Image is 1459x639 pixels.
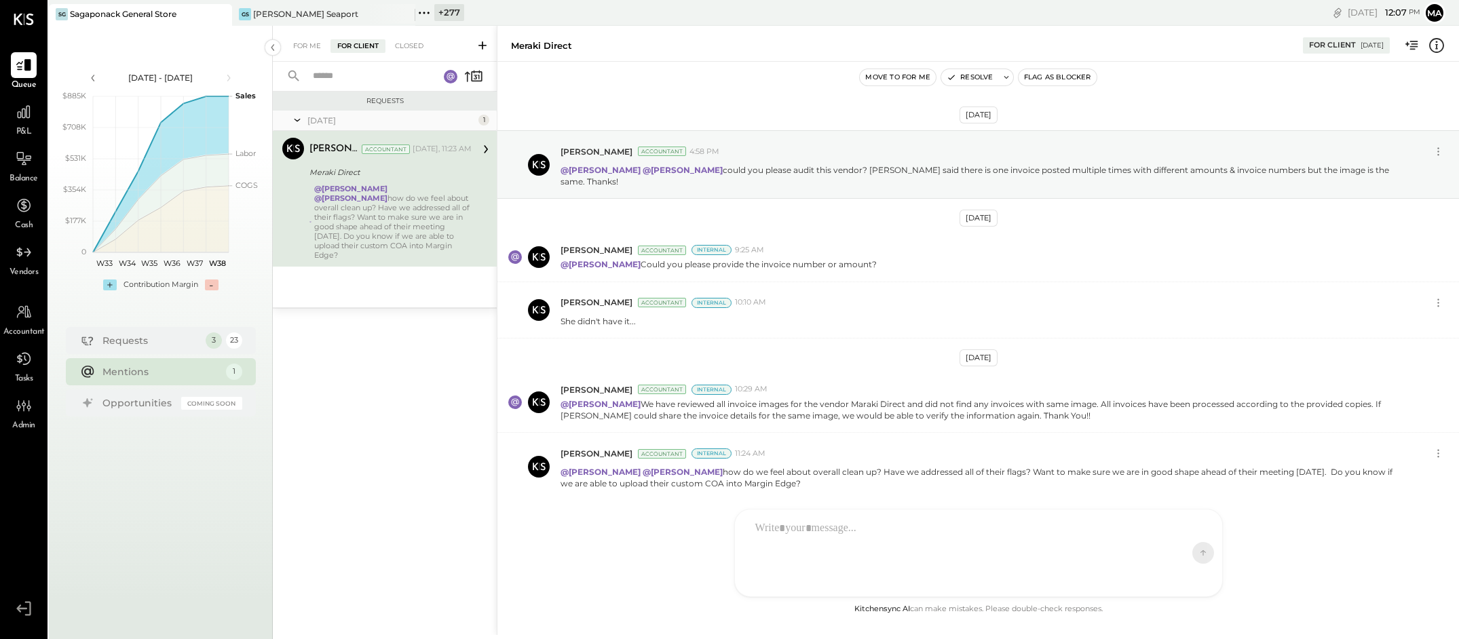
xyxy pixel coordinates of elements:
strong: @[PERSON_NAME] [643,467,723,477]
div: how do we feel about overall clean up? Have we addressed all of their flags? Want to make sure we... [314,184,472,260]
div: [DATE] [307,115,475,126]
div: [DATE] [1348,6,1420,19]
text: W36 [164,258,181,268]
div: Internal [691,385,732,395]
div: copy link [1331,5,1344,20]
text: W34 [118,258,136,268]
button: Flag as Blocker [1019,69,1097,85]
div: + 277 [434,4,464,21]
button: Ma [1424,2,1445,24]
span: Admin [12,420,35,432]
text: $885K [62,91,86,100]
text: Labor [235,149,256,158]
text: COGS [235,180,258,190]
span: 4:58 PM [689,147,719,157]
div: SG [56,8,68,20]
span: Accountant [3,326,45,338]
text: $177K [65,216,86,225]
span: Balance [10,173,38,185]
div: Contribution Margin [124,279,198,290]
text: $708K [62,122,86,132]
a: Accountant [1,299,47,338]
button: Move to for me [860,69,936,85]
span: Cash [15,220,33,232]
div: For Me [286,39,328,53]
a: Vendors [1,239,47,279]
strong: @[PERSON_NAME] [561,259,641,269]
span: 10:29 AM [735,384,768,395]
div: [DATE] [960,210,998,227]
div: Internal [691,245,732,255]
p: could you please audit this vendor? [PERSON_NAME] said there is one invoice posted multiple times... [561,164,1404,187]
div: Meraki Direct [309,166,468,179]
text: W38 [208,258,225,268]
div: Closed [388,39,430,53]
text: W33 [96,258,112,268]
div: Accountant [638,449,686,459]
div: Sagaponack General Store [70,8,176,20]
p: We have reviewed all invoice images for the vendor Maraki Direct and did not find any invoices wi... [561,398,1404,421]
strong: @[PERSON_NAME] [643,165,723,175]
div: [PERSON_NAME] Seaport [253,8,358,20]
strong: @[PERSON_NAME] [314,193,387,203]
strong: @[PERSON_NAME] [314,184,387,193]
div: [DATE] - [DATE] [103,72,219,83]
div: For Client [330,39,385,53]
strong: @[PERSON_NAME] [561,165,641,175]
div: [DATE] [1361,41,1384,50]
span: 11:24 AM [735,448,765,459]
strong: @[PERSON_NAME] [561,399,641,409]
span: [PERSON_NAME] [561,146,632,157]
text: $531K [65,153,86,163]
div: [DATE] [960,349,998,366]
div: Requests [102,334,199,347]
button: Resolve [941,69,998,85]
div: Meraki Direct [511,39,572,52]
span: [PERSON_NAME] [561,296,632,308]
a: Queue [1,52,47,92]
div: Accountant [638,147,686,156]
div: Requests [280,96,490,106]
p: She didn't have it... [561,315,636,327]
div: 1 [478,115,489,125]
div: [PERSON_NAME] [309,142,359,156]
text: Sales [235,91,256,100]
span: P&L [16,126,32,138]
a: Tasks [1,346,47,385]
div: For Client [1309,40,1356,51]
div: 1 [226,364,242,380]
p: Could you please provide the invoice number or amount? [561,258,877,270]
div: Opportunities [102,396,174,410]
div: Internal [691,448,732,459]
div: Mentions [102,365,219,379]
div: [DATE] [960,106,998,123]
div: Accountant [638,246,686,255]
span: [PERSON_NAME] [561,448,632,459]
a: Cash [1,193,47,232]
span: Vendors [10,267,39,279]
div: Internal [691,298,732,308]
text: W37 [187,258,203,268]
text: $354K [63,185,86,194]
div: GS [239,8,251,20]
div: Accountant [362,144,410,154]
div: - [205,279,219,290]
div: 3 [206,332,222,349]
text: W35 [141,258,157,268]
span: [PERSON_NAME] [561,384,632,395]
span: 10:10 AM [735,297,766,308]
div: + [103,279,117,290]
div: Coming Soon [181,397,242,410]
a: P&L [1,99,47,138]
a: Admin [1,393,47,432]
span: Tasks [15,373,33,385]
span: Queue [12,79,37,92]
a: Balance [1,146,47,185]
p: how do we feel about overall clean up? Have we addressed all of their flags? Want to make sure we... [561,466,1404,489]
div: [DATE], 11:23 AM [413,144,472,155]
span: 9:25 AM [735,245,764,256]
text: 0 [81,247,86,256]
div: 23 [226,332,242,349]
span: [PERSON_NAME] [561,244,632,256]
div: Accountant [638,385,686,394]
